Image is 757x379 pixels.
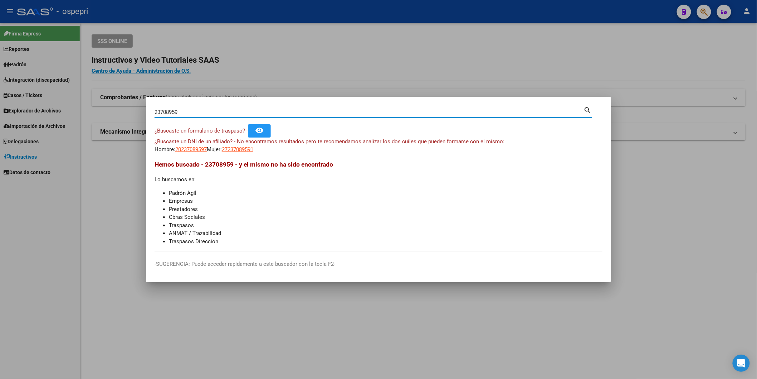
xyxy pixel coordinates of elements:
[169,189,602,197] li: Padrón Ágil
[155,260,602,268] p: -SUGERENCIA: Puede acceder rapidamente a este buscador con la tecla F2-
[175,146,207,153] span: 20237089597
[169,205,602,214] li: Prestadores
[222,146,253,153] span: 27237089591
[169,238,602,246] li: Traspasos Direccion
[169,197,602,205] li: Empresas
[584,105,592,114] mat-icon: search
[169,229,602,238] li: ANMAT / Trazabilidad
[155,138,602,154] div: Hombre: Mujer:
[169,221,602,230] li: Traspasos
[155,160,602,245] div: Lo buscamos en:
[169,213,602,221] li: Obras Sociales
[155,161,333,168] span: Hemos buscado - 23708959 - y el mismo no ha sido encontrado
[255,126,264,135] mat-icon: remove_red_eye
[155,138,504,145] span: ¿Buscaste un DNI de un afiliado? - No encontramos resultados pero te recomendamos analizar los do...
[155,128,248,134] span: ¿Buscaste un formulario de traspaso? -
[733,355,750,372] div: Open Intercom Messenger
